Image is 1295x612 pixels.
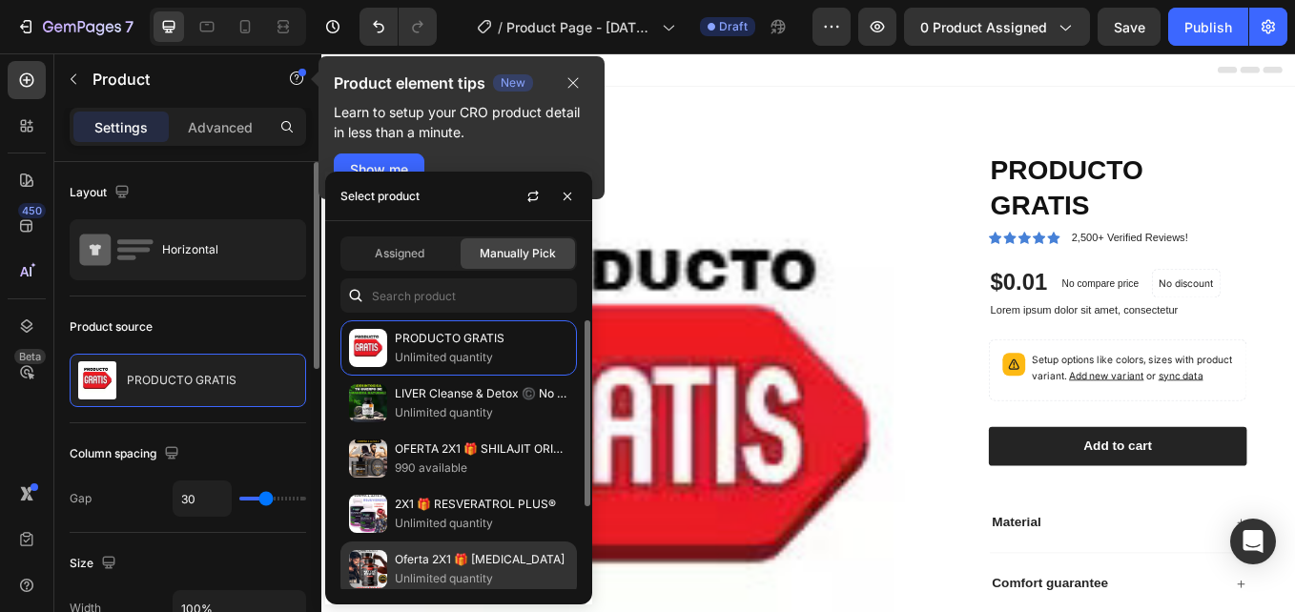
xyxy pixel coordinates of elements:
div: Horizontal [162,228,278,272]
p: Unlimited quantity [395,514,568,533]
p: 2,500+ Verified Reviews! [881,207,1018,226]
input: Search in Settings & Advanced [340,278,577,313]
button: 0 product assigned [904,8,1090,46]
p: Advanced [188,117,253,137]
input: Auto [174,481,231,516]
img: product feature img [78,361,116,399]
span: sync data [983,371,1036,385]
div: Layout [70,180,134,206]
p: No discount [984,261,1048,278]
p: Unlimited quantity [395,569,568,588]
img: collections [349,495,387,533]
span: Add new variant [878,371,966,385]
p: PRODUCTO GRATIS [127,374,236,387]
div: Add to cart [895,452,976,472]
img: collections [349,439,387,478]
button: Save [1098,8,1161,46]
p: 7 [125,15,134,38]
p: Settings [94,117,148,137]
div: Product source [70,318,153,336]
button: Publish [1168,8,1248,46]
p: Material [788,541,845,561]
span: Save [1114,19,1145,35]
p: LIVER Cleanse & Detox ©️ No Mas Hígado Graso [395,384,568,403]
span: or [966,371,1036,385]
p: Product [92,68,255,91]
p: Lorem ipsum dolor sit amet, consectetur [786,295,1085,311]
div: $0.01 [784,250,854,288]
span: 0 product assigned [920,17,1047,37]
div: Undo/Redo [360,8,437,46]
p: 2X1 🎁 RESVERATROL PLUS® [395,495,568,514]
img: collections [349,550,387,588]
div: 450 [18,203,46,218]
p: 990 available [395,459,568,478]
div: Gap [70,490,92,507]
span: Product Page - [DATE] 12:22:33 [506,17,654,37]
div: Column spacing [70,441,183,467]
div: Publish [1184,17,1232,37]
p: PRODUCTO GRATIS [395,329,568,348]
div: Beta [14,349,46,364]
p: Unlimited quantity [395,403,568,422]
span: / [498,17,503,37]
span: Assigned [375,245,424,262]
p: Oferta 2X1 🎁 [MEDICAL_DATA] [395,550,568,569]
button: Add to cart [784,439,1087,485]
span: Draft [719,18,748,35]
p: Unlimited quantity [395,348,568,367]
p: No compare price [870,264,960,275]
img: collections [349,384,387,422]
p: Setup options like colors, sizes with product variant. [834,352,1071,388]
div: Size [70,551,120,577]
h1: PRODUCTO GRATIS [784,115,1087,201]
span: Manually Pick [480,245,556,262]
button: 7 [8,8,142,46]
div: Select product [340,188,420,205]
div: Open Intercom Messenger [1230,519,1276,564]
iframe: Design area [321,53,1295,612]
p: OFERTA 2X1 🎁 SHILAJIT ORIGINAL HIMALAYA [395,439,568,459]
img: collections [349,329,387,367]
